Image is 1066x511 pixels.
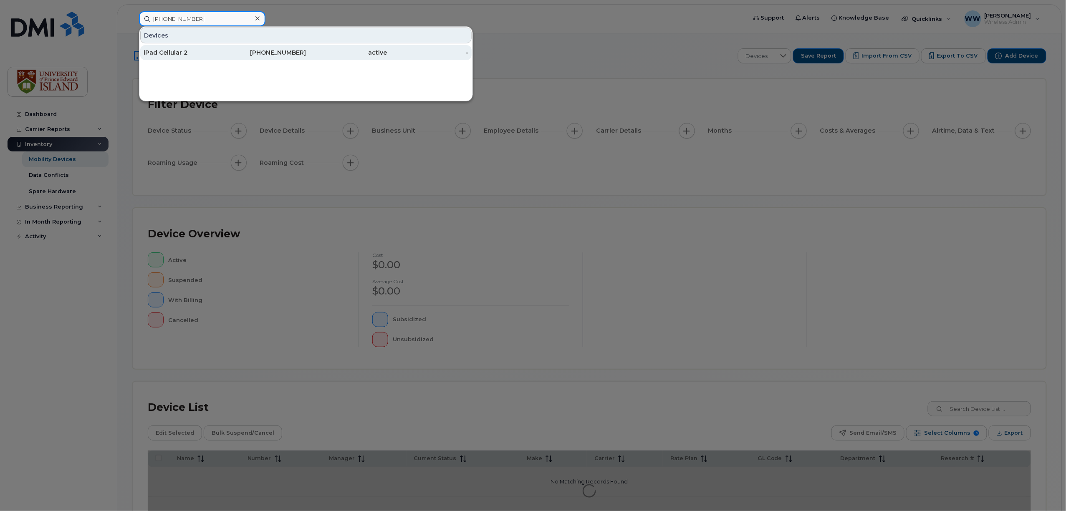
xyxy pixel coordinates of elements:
[140,28,472,43] div: Devices
[144,48,225,57] div: iPad Cellular 2
[225,48,306,57] div: [PHONE_NUMBER]
[387,48,469,57] div: -
[140,45,472,60] a: iPad Cellular 2[PHONE_NUMBER]active-
[306,48,387,57] div: active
